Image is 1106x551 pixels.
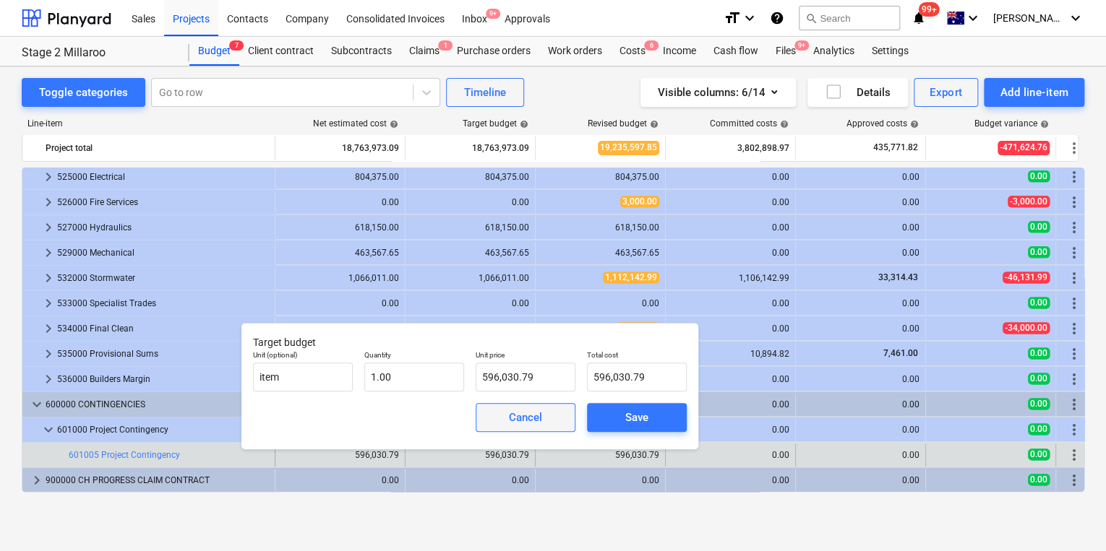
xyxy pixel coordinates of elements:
[802,298,919,308] div: 0.00
[1066,370,1083,388] span: More actions
[281,172,399,182] div: 804,375.00
[802,399,919,409] div: 0.00
[57,342,269,365] div: 535000 Provisional Sums
[57,165,269,188] div: 525000 Electrical
[672,136,789,160] div: 3,802,898.97
[625,408,648,427] div: Save
[984,78,1084,107] button: Add line-item
[239,37,322,66] a: Client contract
[322,37,400,66] a: Subcontracts
[28,472,46,489] span: keyboard_arrow_right
[22,78,145,107] button: Toggle categories
[802,425,919,435] div: 0.00
[541,222,659,233] div: 618,150.00
[1003,272,1050,283] span: -46,131.99
[541,172,659,182] div: 804,375.00
[57,418,269,441] div: 601000 Project Contingency
[767,37,805,66] a: Files9+
[411,450,529,460] div: 596,030.79
[914,78,979,107] button: Export
[1066,194,1083,211] span: More actions
[40,370,57,388] span: keyboard_arrow_right
[1034,482,1106,551] iframe: Chat Widget
[1028,474,1050,485] span: 0.00
[1066,345,1083,363] span: More actions
[672,324,789,334] div: 0.00
[411,136,529,160] div: 18,763,973.09
[1066,295,1083,312] span: More actions
[872,142,919,154] span: 435,771.82
[724,9,741,27] i: format_size
[448,37,539,66] a: Purchase orders
[882,348,919,358] span: 7,461.00
[1066,269,1083,287] span: More actions
[741,9,758,27] i: keyboard_arrow_down
[541,475,659,485] div: 0.00
[802,222,919,233] div: 0.00
[710,118,789,129] div: Committed costs
[40,194,57,211] span: keyboard_arrow_right
[807,78,908,107] button: Details
[1003,322,1050,334] span: -34,000.00
[672,172,789,182] div: 0.00
[40,345,57,363] span: keyboard_arrow_right
[805,37,863,66] div: Analytics
[476,350,575,363] p: Unit price
[517,120,528,129] span: help
[40,269,57,287] span: keyboard_arrow_right
[411,222,529,233] div: 618,150.00
[1066,396,1083,413] span: More actions
[802,475,919,485] div: 0.00
[1028,246,1050,258] span: 0.00
[57,317,269,340] div: 534000 Final Clean
[705,37,767,66] a: Cash flow
[1066,472,1083,489] span: More actions
[463,118,528,129] div: Target budget
[907,120,919,129] span: help
[57,368,269,391] div: 536000 Builders Margin
[281,298,399,308] div: 0.00
[802,324,919,334] div: 0.00
[1028,373,1050,384] span: 0.00
[672,450,789,460] div: 0.00
[998,141,1050,155] span: -471,624.76
[620,196,659,207] span: 3,000.00
[411,475,529,485] div: 0.00
[770,9,784,27] i: Knowledge base
[1028,423,1050,435] span: 0.00
[253,335,687,350] p: Target budget
[1066,139,1083,157] span: More actions
[57,292,269,315] div: 533000 Specialist Trades
[802,374,919,384] div: 0.00
[672,475,789,485] div: 0.00
[863,37,917,66] a: Settings
[672,349,789,359] div: 10,894.82
[1028,398,1050,409] span: 0.00
[587,403,687,432] button: Save
[588,118,659,129] div: Revised budget
[794,40,809,51] span: 9+
[411,197,529,207] div: 0.00
[802,197,919,207] div: 0.00
[539,37,611,66] a: Work orders
[281,197,399,207] div: 0.00
[28,396,46,413] span: keyboard_arrow_down
[993,12,1066,24] span: [PERSON_NAME]
[777,120,789,129] span: help
[1000,83,1068,102] div: Add line-item
[644,40,659,51] span: 6
[1066,219,1083,236] span: More actions
[281,273,399,283] div: 1,066,011.00
[355,450,399,460] div: 596,030.79
[912,9,926,27] i: notifications
[46,469,269,492] div: 900000 CH PROGRESS CLAIM CONTRACT
[229,40,244,51] span: 7
[672,222,789,233] div: 0.00
[364,350,464,363] p: Quantity
[57,216,269,239] div: 527000 Hydraulics
[400,37,448,66] a: Claims1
